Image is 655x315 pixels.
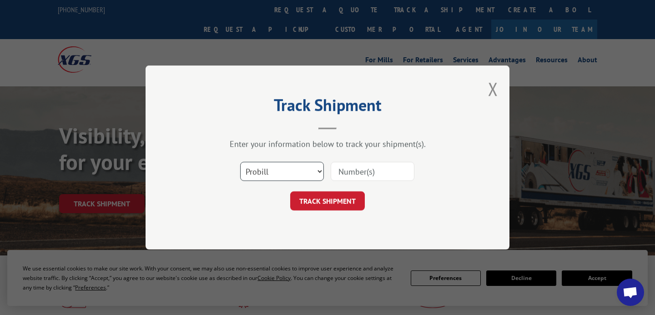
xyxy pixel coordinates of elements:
[191,99,464,116] h2: Track Shipment
[290,191,365,210] button: TRACK SHIPMENT
[331,162,414,181] input: Number(s)
[191,139,464,149] div: Enter your information below to track your shipment(s).
[617,279,644,306] div: Open chat
[488,77,498,101] button: Close modal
